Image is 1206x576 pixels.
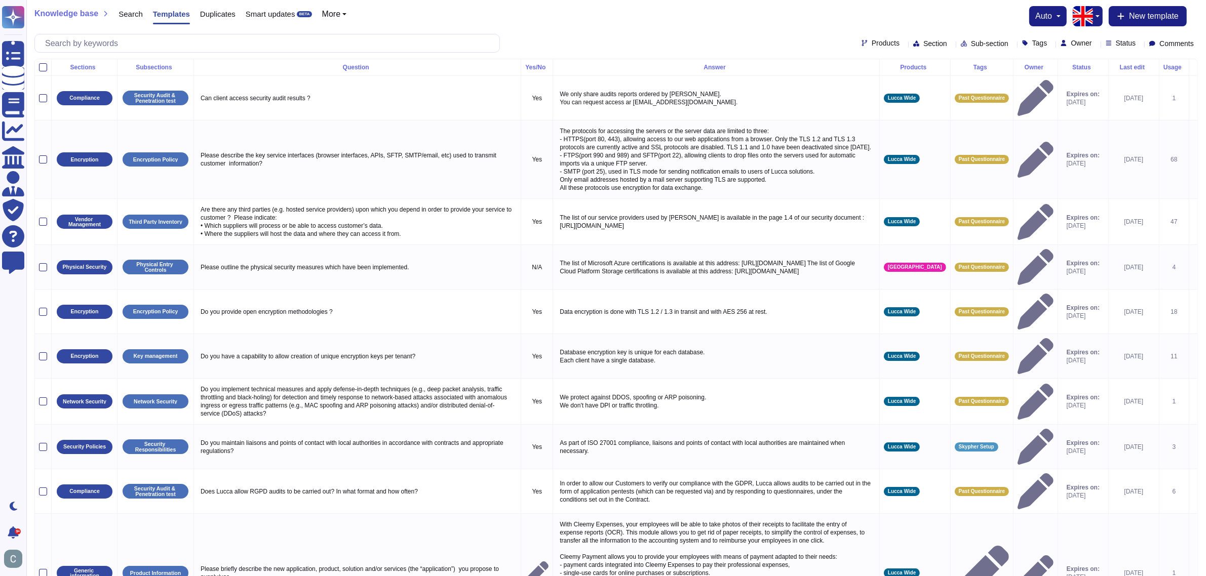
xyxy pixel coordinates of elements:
[129,219,182,225] p: Third Party Inventory
[1067,90,1100,98] span: Expires on:
[1018,64,1054,70] div: Owner
[959,444,994,449] span: Skypher Setup
[1073,6,1093,26] img: en
[15,528,21,534] div: 9+
[888,354,916,359] span: Lucca Wide
[1163,94,1185,102] div: 1
[56,64,113,70] div: Sections
[69,95,100,101] p: Compliance
[1062,64,1104,70] div: Status
[133,157,178,162] p: Encryption Policy
[1163,397,1185,405] div: 1
[1116,39,1136,47] span: Status
[525,155,549,163] p: Yes
[1067,401,1100,409] span: [DATE]
[888,489,916,494] span: Lucca Wide
[959,265,1005,270] span: Past Questionnaire
[1159,40,1194,47] span: Comments
[198,350,517,363] p: Do you have a capability to allow creation of unique encryption keys per tenant?
[126,262,185,272] p: Physical Entry Controls
[888,570,916,575] span: Lucca Wide
[1109,6,1187,26] button: New template
[1067,439,1100,447] span: Expires on:
[198,149,517,170] p: Please describe the key service interfaces (browser interfaces, APIs, SFTP, SMTP/email, etc) used...
[63,399,106,404] p: Network Security
[1035,12,1052,20] span: auto
[1113,155,1155,163] div: [DATE]
[71,353,99,359] p: Encryption
[1067,304,1100,312] span: Expires on:
[525,64,549,70] div: Yes/No
[1067,483,1100,491] span: Expires on:
[1163,64,1185,70] div: Usage
[1067,393,1100,401] span: Expires on:
[525,487,549,496] p: Yes
[126,441,185,452] p: Security Responsibilities
[1071,39,1092,47] span: Owner
[198,383,517,420] p: Do you implement technical measures and apply defense-in-depth techniques (e.g., deep packet anal...
[557,88,875,109] p: We only share audits reports ordered by [PERSON_NAME]. You can request access ar [EMAIL_ADDRESS][...
[1163,218,1185,226] div: 47
[557,391,875,412] p: We protect against DDOS, spoofing or ARP poisoning. We don't have DPI or traffic throtling.
[1163,308,1185,316] div: 18
[198,203,517,240] p: Are there any third parties (e.g. hosted service providers) upon which you depend in order to pro...
[888,444,916,449] span: Lucca Wide
[134,353,178,359] p: Key management
[122,64,189,70] div: Subsections
[557,211,875,232] p: The list of our service providers used by [PERSON_NAME] is available in the page 1.4 of our secur...
[557,64,875,70] div: Answer
[322,10,340,18] span: More
[971,40,1008,47] span: Sub-section
[888,157,916,162] span: Lucca Wide
[246,10,295,18] span: Smart updates
[557,257,875,278] p: The list of Microsoft Azure certifications is available at this address: [URL][DOMAIN_NAME] The l...
[1129,12,1179,20] span: New template
[959,354,1005,359] span: Past Questionnaire
[1067,491,1100,500] span: [DATE]
[1163,352,1185,360] div: 11
[1067,267,1100,275] span: [DATE]
[1067,259,1100,267] span: Expires on:
[153,10,190,18] span: Templates
[198,261,517,274] p: Please outline the physical security measures which have been implemented.
[1163,443,1185,451] div: 3
[525,352,549,360] p: Yes
[71,309,99,314] p: Encryption
[4,550,22,568] img: user
[134,399,177,404] p: Network Security
[1113,397,1155,405] div: [DATE]
[525,94,549,102] p: Yes
[119,10,143,18] span: Search
[888,309,916,314] span: Lucca Wide
[888,219,916,224] span: Lucca Wide
[1113,94,1155,102] div: [DATE]
[198,64,517,70] div: Question
[69,488,100,494] p: Compliance
[126,93,185,103] p: Security Audit & Penetration test
[2,548,29,570] button: user
[1113,263,1155,271] div: [DATE]
[1067,98,1100,106] span: [DATE]
[888,96,916,101] span: Lucca Wide
[1163,487,1185,496] div: 6
[525,443,549,451] p: Yes
[1067,214,1100,222] span: Expires on:
[888,399,916,404] span: Lucca Wide
[872,39,900,47] span: Products
[1113,443,1155,451] div: [DATE]
[888,265,942,270] span: [GEOGRAPHIC_DATA]
[959,96,1005,101] span: Past Questionnaire
[525,397,549,405] p: Yes
[557,305,875,318] p: Data encryption is done with TLS 1.2 / 1.3 in transit and with AES 256 at rest.
[200,10,236,18] span: Duplicates
[1067,312,1100,320] span: [DATE]
[959,309,1005,314] span: Past Questionnaire
[63,264,107,270] p: Physical Security
[1067,159,1100,168] span: [DATE]
[1067,356,1100,364] span: [DATE]
[297,11,312,17] div: BETA
[34,10,98,18] span: Knowledge base
[198,485,517,498] p: Does Lucca allow RGPD audits to be carried out? In what format and how often?
[1067,151,1100,159] span: Expires on:
[1163,263,1185,271] div: 4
